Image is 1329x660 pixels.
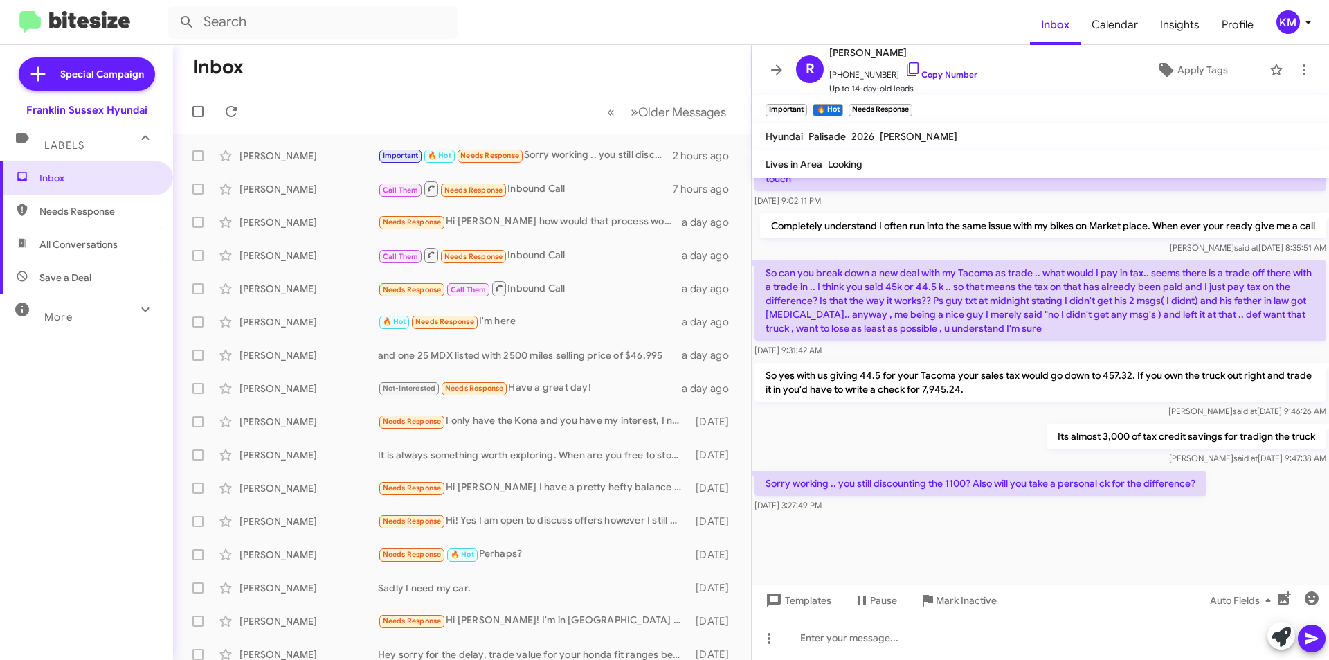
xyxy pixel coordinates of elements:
[239,149,378,163] div: [PERSON_NAME]
[806,58,815,80] span: R
[378,214,682,230] div: Hi [PERSON_NAME] how would that process work I don't currently have it registered since I don't u...
[766,158,822,170] span: Lives in Area
[936,588,997,613] span: Mark Inactive
[638,105,726,120] span: Older Messages
[19,57,155,91] a: Special Campaign
[599,98,734,126] nav: Page navigation example
[1169,453,1326,463] span: [PERSON_NAME] [DATE] 9:47:38 AM
[682,382,740,395] div: a day ago
[378,348,682,362] div: and one 25 MDX listed with 2500 miles selling price of $46,995
[239,382,378,395] div: [PERSON_NAME]
[378,546,689,562] div: Perhaps?
[383,151,419,160] span: Important
[689,548,740,562] div: [DATE]
[754,363,1326,402] p: So yes with us giving 44.5 for your Tacoma your sales tax would go down to 457.32. If you own the...
[239,481,378,495] div: [PERSON_NAME]
[682,348,740,362] div: a day ago
[682,282,740,296] div: a day ago
[415,317,474,326] span: Needs Response
[378,448,689,462] div: It is always something worth exploring. When are you free to stop by? You can sit with [PERSON_NA...
[44,311,73,323] span: More
[383,252,419,261] span: Call Them
[239,614,378,628] div: [PERSON_NAME]
[689,415,740,429] div: [DATE]
[168,6,458,39] input: Search
[239,581,378,595] div: [PERSON_NAME]
[1168,406,1326,416] span: [PERSON_NAME] [DATE] 9:46:26 AM
[192,56,244,78] h1: Inbox
[689,515,740,528] div: [DATE]
[383,186,419,195] span: Call Them
[1233,453,1258,463] span: said at
[383,317,406,326] span: 🔥 Hot
[1276,10,1300,34] div: KM
[239,315,378,329] div: [PERSON_NAME]
[760,213,1326,238] p: Completely understand I often run into the same issue with my bikes on Market place. When ever yo...
[383,483,442,492] span: Needs Response
[808,130,846,143] span: Palisade
[1199,588,1287,613] button: Auto Fields
[1234,242,1258,253] span: said at
[39,271,91,285] span: Save a Deal
[444,186,503,195] span: Needs Response
[673,149,740,163] div: 2 hours ago
[460,151,519,160] span: Needs Response
[383,384,436,393] span: Not-Interested
[1233,406,1257,416] span: said at
[828,158,862,170] span: Looking
[378,280,682,297] div: Inbound Call
[383,616,442,625] span: Needs Response
[682,215,740,229] div: a day ago
[39,238,118,251] span: All Conversations
[239,548,378,562] div: [PERSON_NAME]
[754,500,822,510] span: [DATE] 3:27:49 PM
[383,217,442,226] span: Needs Response
[763,588,831,613] span: Templates
[378,613,689,629] div: Hi [PERSON_NAME]! I'm in [GEOGRAPHIC_DATA] on [GEOGRAPHIC_DATA]. What's your quote on 2026 Ioniq ...
[1211,5,1265,45] span: Profile
[1149,5,1211,45] a: Insights
[1030,5,1081,45] span: Inbox
[1047,424,1326,449] p: Its almost 3,000 of tax credit savings for tradign the truck
[239,182,378,196] div: [PERSON_NAME]
[754,345,822,355] span: [DATE] 9:31:42 AM
[908,588,1008,613] button: Mark Inactive
[766,104,807,116] small: Important
[849,104,912,116] small: Needs Response
[378,581,689,595] div: Sadly I need my car.
[378,513,689,529] div: Hi! Yes I am open to discuss offers however I still owe like $24,000
[1177,57,1228,82] span: Apply Tags
[870,588,897,613] span: Pause
[905,69,977,80] a: Copy Number
[451,285,487,294] span: Call Them
[378,247,682,264] div: Inbound Call
[813,104,842,116] small: 🔥 Hot
[752,588,842,613] button: Templates
[451,550,474,559] span: 🔥 Hot
[689,614,740,628] div: [DATE]
[682,315,740,329] div: a day ago
[682,249,740,262] div: a day ago
[445,384,504,393] span: Needs Response
[1081,5,1149,45] a: Calendar
[880,130,957,143] span: [PERSON_NAME]
[39,204,157,218] span: Needs Response
[383,517,442,526] span: Needs Response
[239,348,378,362] div: [PERSON_NAME]
[607,103,615,121] span: «
[1121,57,1263,82] button: Apply Tags
[60,67,144,81] span: Special Campaign
[754,260,1326,341] p: So can you break down a new deal with my Tacoma as trade .. what would I pay in tax.. seems there...
[383,417,442,426] span: Needs Response
[829,61,977,82] span: [PHONE_NUMBER]
[378,480,689,496] div: Hi [PERSON_NAME] I have a pretty hefty balance on my loan and would need to be offered enough tha...
[383,550,442,559] span: Needs Response
[378,180,673,197] div: Inbound Call
[673,182,740,196] div: 7 hours ago
[239,282,378,296] div: [PERSON_NAME]
[239,448,378,462] div: [PERSON_NAME]
[383,285,442,294] span: Needs Response
[378,380,682,396] div: Have a great day!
